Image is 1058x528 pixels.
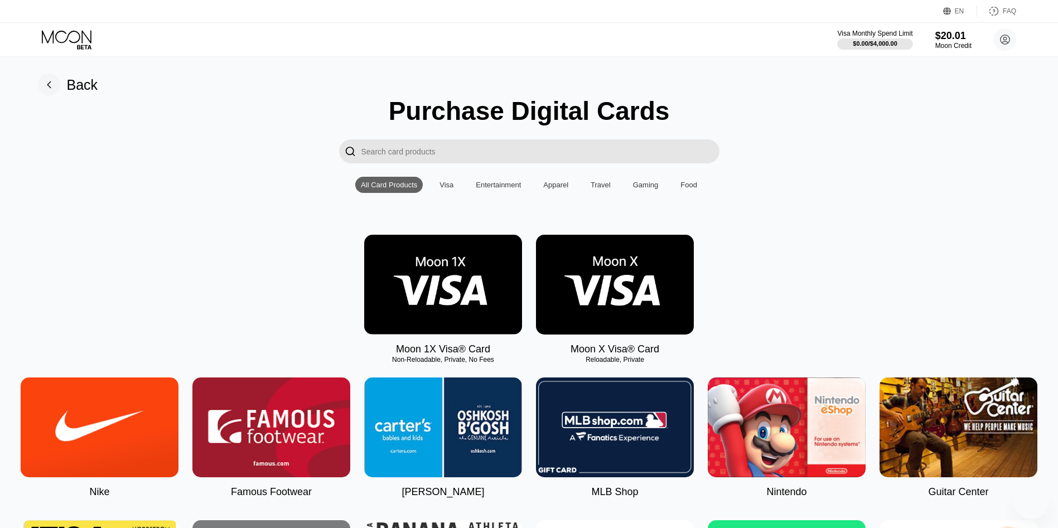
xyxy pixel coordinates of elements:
[935,30,972,42] div: $20.01
[955,7,964,15] div: EN
[38,74,98,96] div: Back
[1013,483,1049,519] iframe: Кнопка запуска окна обмена сообщениями
[364,356,522,364] div: Non-Reloadable, Private, No Fees
[434,177,459,193] div: Visa
[389,96,670,126] div: Purchase Digital Cards
[538,177,574,193] div: Apparel
[67,77,98,93] div: Back
[591,486,638,498] div: MLB Shop
[345,145,356,158] div: 
[231,486,312,498] div: Famous Footwear
[571,343,659,355] div: Moon X Visa® Card
[591,181,611,189] div: Travel
[396,343,490,355] div: Moon 1X Visa® Card
[585,177,616,193] div: Travel
[977,6,1016,17] div: FAQ
[543,181,568,189] div: Apparel
[627,177,664,193] div: Gaming
[675,177,703,193] div: Food
[402,486,484,498] div: [PERSON_NAME]
[935,42,972,50] div: Moon Credit
[837,30,912,37] div: Visa Monthly Spend Limit
[355,177,423,193] div: All Card Products
[680,181,697,189] div: Food
[470,177,526,193] div: Entertainment
[837,30,912,50] div: Visa Monthly Spend Limit$0.00/$4,000.00
[536,356,694,364] div: Reloadable, Private
[935,30,972,50] div: $20.01Moon Credit
[928,486,988,498] div: Guitar Center
[476,181,521,189] div: Entertainment
[943,6,977,17] div: EN
[361,139,719,163] input: Search card products
[633,181,659,189] div: Gaming
[361,181,417,189] div: All Card Products
[89,486,109,498] div: Nike
[439,181,453,189] div: Visa
[1003,7,1016,15] div: FAQ
[766,486,806,498] div: Nintendo
[339,139,361,163] div: 
[853,40,897,47] div: $0.00 / $4,000.00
